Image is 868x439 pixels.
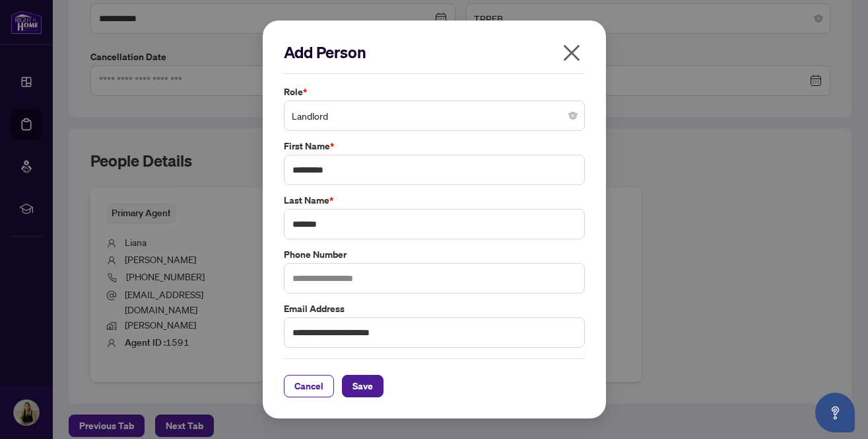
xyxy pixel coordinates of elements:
button: Save [342,375,384,397]
span: Save [352,376,373,397]
button: Open asap [815,393,855,432]
span: Cancel [294,376,323,397]
span: Landlord [292,103,577,128]
h2: Add Person [284,42,585,63]
label: First Name [284,139,585,153]
label: Email Address [284,301,585,316]
span: close-circle [569,112,577,120]
label: Phone Number [284,247,585,262]
label: Role [284,85,585,99]
button: Cancel [284,375,334,397]
label: Last Name [284,193,585,208]
span: close [561,42,582,63]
